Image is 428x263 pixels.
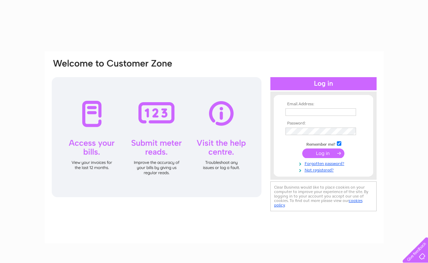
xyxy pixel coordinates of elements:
input: Submit [302,148,344,158]
a: Forgotten password? [285,160,363,166]
th: Password: [284,121,363,126]
div: Clear Business would like to place cookies on your computer to improve your experience of the sit... [270,181,377,211]
th: Email Address: [284,102,363,107]
a: cookies policy [274,198,363,207]
a: Not registered? [285,166,363,173]
td: Remember me? [284,140,363,147]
